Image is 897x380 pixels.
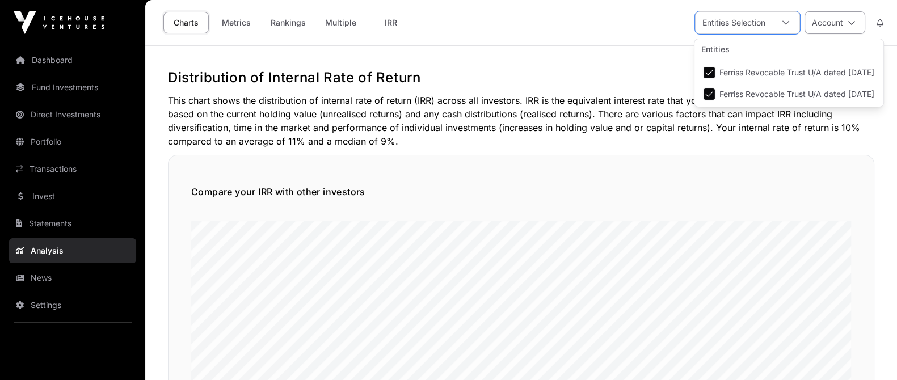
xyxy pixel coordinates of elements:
[318,12,364,33] a: Multiple
[263,12,313,33] a: Rankings
[694,60,883,107] ul: Option List
[9,211,136,236] a: Statements
[168,69,874,87] h2: Distribution of Internal Rate of Return
[14,11,104,34] img: Icehouse Ventures Logo
[9,157,136,181] a: Transactions
[9,75,136,100] a: Fund Investments
[694,39,883,60] div: Entities
[9,102,136,127] a: Direct Investments
[840,326,897,380] iframe: Chat Widget
[805,11,865,34] button: Account
[9,293,136,318] a: Settings
[719,90,874,98] span: Ferriss Revocable Trust U/A dated [DATE]
[9,48,136,73] a: Dashboard
[368,12,414,33] a: IRR
[213,12,259,33] a: Metrics
[696,12,772,33] div: Entities Selection
[9,129,136,154] a: Portfolio
[9,238,136,263] a: Analysis
[697,62,881,83] li: Ferriss Revocable Trust U/A dated 05/06/2011
[163,12,209,33] a: Charts
[9,184,136,209] a: Invest
[697,84,881,104] li: Ferriss Revocable Trust U/A dated 10/18/2021
[191,185,851,199] h5: Compare your IRR with other investors
[168,94,874,148] p: This chart shows the distribution of internal rate of return (IRR) across all investors. IRR is t...
[719,69,874,77] span: Ferriss Revocable Trust U/A dated [DATE]
[9,265,136,290] a: News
